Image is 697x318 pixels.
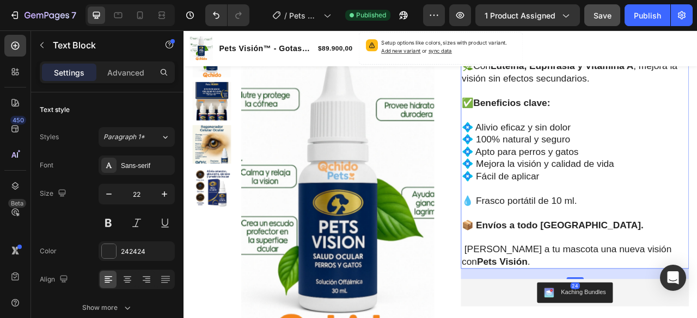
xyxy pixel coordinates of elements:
[368,85,466,98] strong: Beneficios clave:
[103,132,145,142] span: Paragraph 1*
[54,67,84,78] p: Settings
[40,160,53,170] div: Font
[461,16,623,25] span: OBTENER OFERTA Y PAGAR AL RECIBIR
[40,186,69,201] div: Size
[485,10,555,21] span: 1 product assigned
[40,272,70,287] div: Align
[289,10,319,21] span: Pets Vision
[53,39,145,52] p: Text Block
[99,127,175,147] button: Paragraph 1*
[4,4,81,26] button: 7
[284,10,287,21] span: /
[121,247,172,257] div: 242424
[71,9,76,22] p: 7
[10,116,26,124] div: 450
[594,11,612,20] span: Save
[40,246,57,256] div: Color
[107,67,144,78] p: Advanced
[584,4,620,26] button: Save
[353,209,641,225] p: 💧 Frasco portátil de 10 ml.
[121,161,172,171] div: Sans-serif
[184,30,697,318] iframe: Design area
[40,105,70,115] div: Text style
[8,199,26,208] div: Beta
[205,4,249,26] div: Undo/Redo
[353,38,641,68] p: 🌿Con , mejora la visión sin efectos secundarios.
[475,4,580,26] button: 1 product assigned
[40,132,59,142] div: Styles
[372,287,437,301] strong: Pets Visión
[82,302,133,313] div: Show more
[353,240,585,254] strong: 📦 Envíos a todo [GEOGRAPHIC_DATA].
[634,10,661,21] div: Publish
[660,265,686,291] div: Open Intercom Messenger
[353,115,641,193] p: 💠 Alivio eficaz y sin dolor 💠 100% natural y seguro 💠 Apto para perros y gatos 💠 Mejora la visión...
[625,4,670,26] button: Publish
[438,5,647,38] button: <p><span style="font-size:15px;">OBTENER OFERTA Y PAGAR AL RECIBIR</span></p>
[353,271,641,302] p: ‍ [PERSON_NAME] a tu mascota una nueva visión con .
[40,298,175,317] button: Show more
[356,10,386,20] span: Published
[353,84,641,100] p: ✅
